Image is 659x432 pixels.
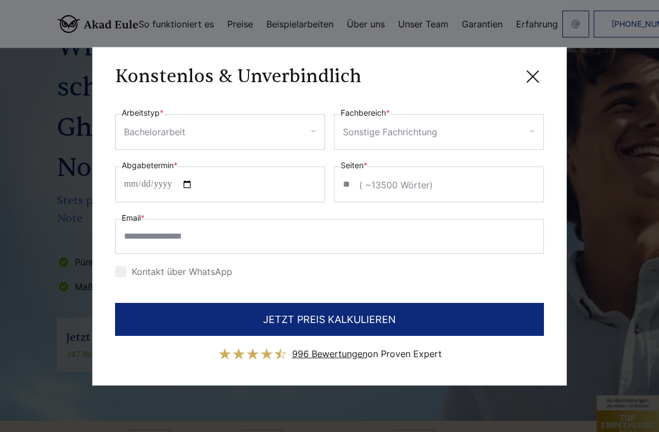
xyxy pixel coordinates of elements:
[115,266,232,277] label: Kontakt über WhatsApp
[343,123,437,141] div: Sonstige Fachrichtung
[341,106,390,120] label: Fachbereich
[292,348,367,359] span: 996 Bewertungen
[341,159,367,172] label: Seiten
[122,106,164,120] label: Arbeitstyp
[115,303,544,336] button: JETZT PREIS KALKULIEREN
[292,345,442,363] div: on Proven Expert
[115,65,361,88] h3: Konstenlos & Unverbindlich
[122,159,178,172] label: Abgabetermin
[124,123,185,141] div: Bachelorarbeit
[122,211,145,225] label: Email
